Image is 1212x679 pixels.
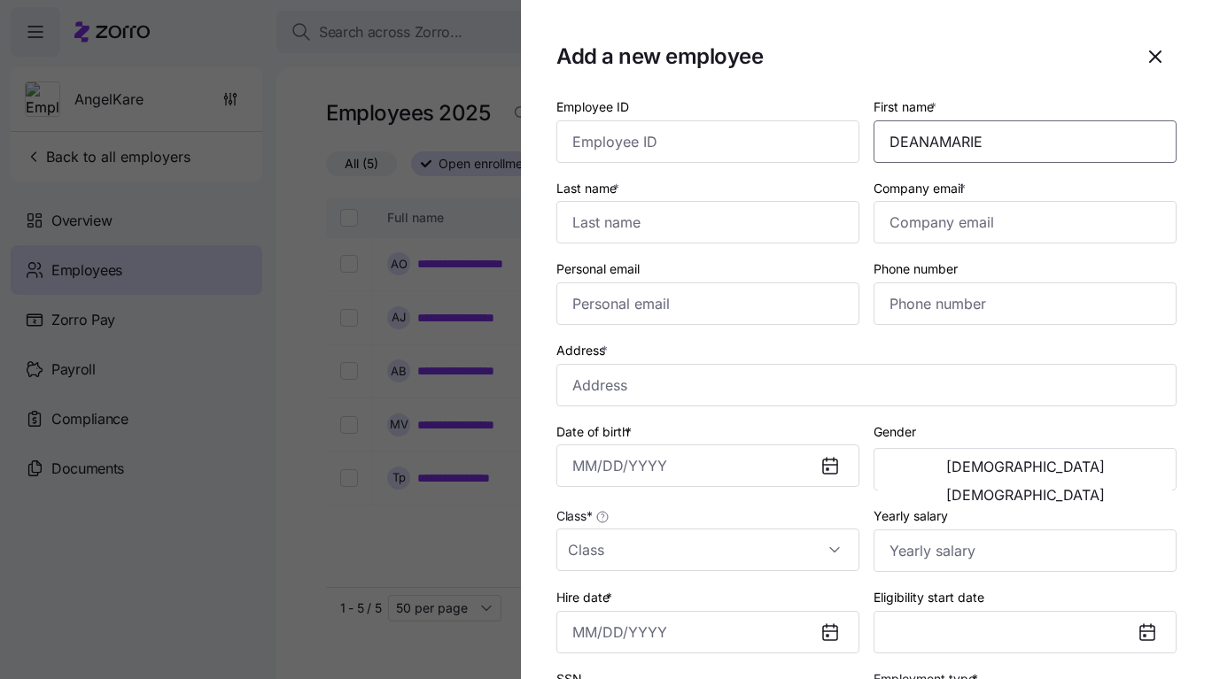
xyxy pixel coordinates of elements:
[556,444,859,487] input: MM/DD/YYYY
[556,120,859,163] input: Employee ID
[556,588,616,607] label: Hire date
[874,259,958,279] label: Phone number
[874,422,916,442] label: Gender
[874,529,1177,572] input: Yearly salary
[556,529,859,571] input: Class
[874,282,1177,325] input: Phone number
[556,282,859,325] input: Personal email
[556,201,859,243] input: Last name
[946,459,1105,474] span: [DEMOGRAPHIC_DATA]
[556,507,592,525] span: Class *
[556,364,1177,406] input: Address
[556,611,859,653] input: MM/DD/YYYY
[556,341,611,360] label: Address
[874,179,969,198] label: Company email
[874,201,1177,243] input: Company email
[946,488,1105,502] span: [DEMOGRAPHIC_DATA]
[874,120,1177,163] input: First name
[874,97,940,117] label: First name
[556,422,635,442] label: Date of birth
[556,97,629,117] label: Employee ID
[874,588,984,607] label: Eligibility start date
[556,259,640,279] label: Personal email
[556,179,623,198] label: Last name
[556,42,1120,70] h1: Add a new employee
[874,506,948,526] label: Yearly salary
